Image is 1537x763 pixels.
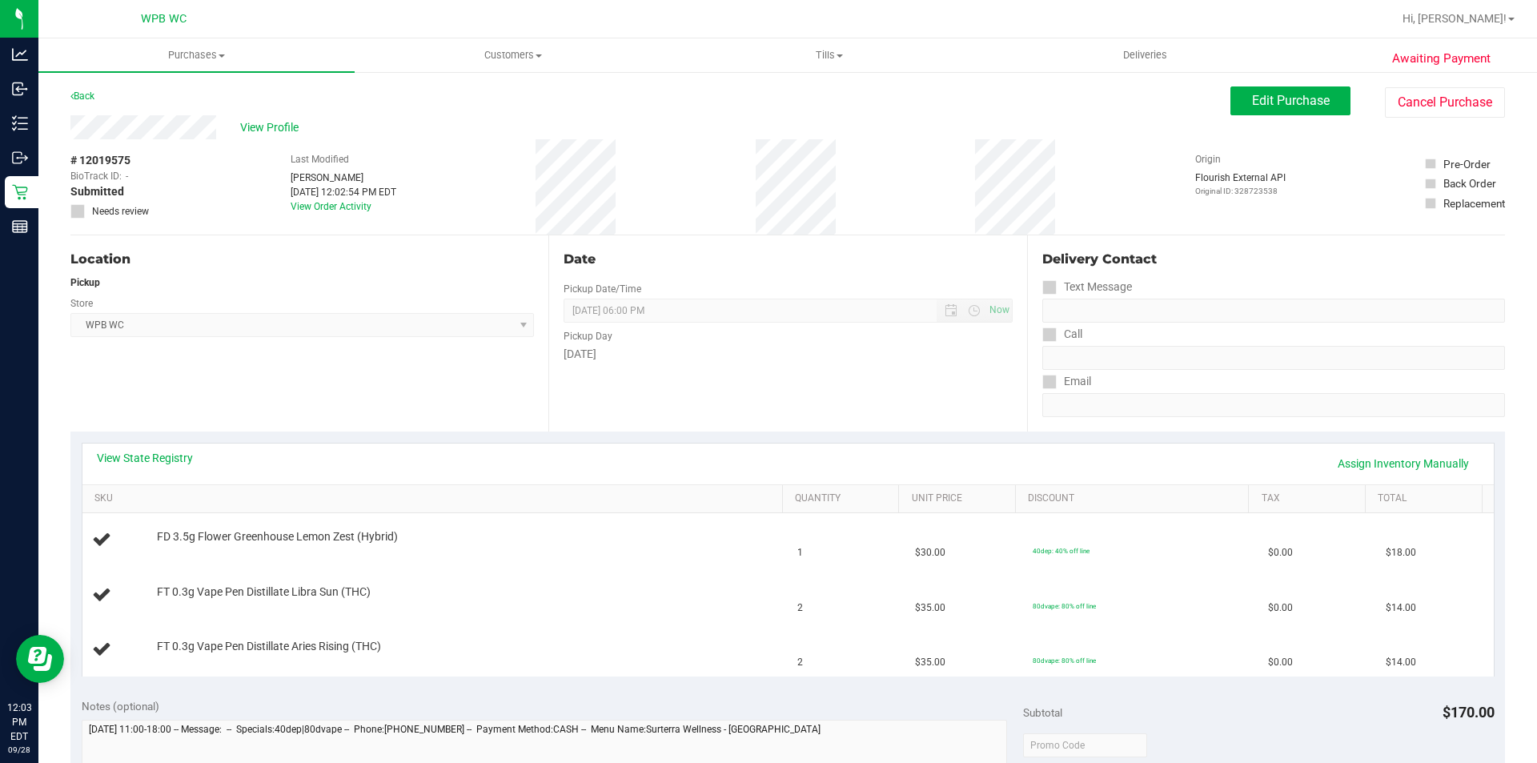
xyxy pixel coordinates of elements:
[1378,492,1475,505] a: Total
[291,152,349,167] label: Last Modified
[1023,706,1062,719] span: Subtotal
[672,48,986,62] span: Tills
[70,90,94,102] a: Back
[797,600,803,616] span: 2
[1042,299,1505,323] input: Format: (999) 999-9999
[1042,346,1505,370] input: Format: (999) 999-9999
[97,450,193,466] a: View State Registry
[12,150,28,166] inline-svg: Outbound
[12,219,28,235] inline-svg: Reports
[12,46,28,62] inline-svg: Analytics
[1042,370,1091,393] label: Email
[12,81,28,97] inline-svg: Inbound
[1042,250,1505,269] div: Delivery Contact
[987,38,1303,72] a: Deliveries
[38,38,355,72] a: Purchases
[92,204,149,219] span: Needs review
[564,282,641,296] label: Pickup Date/Time
[797,545,803,560] span: 1
[1443,704,1495,721] span: $170.00
[38,48,355,62] span: Purchases
[1443,195,1505,211] div: Replacement
[70,152,130,169] span: # 12019575
[291,171,396,185] div: [PERSON_NAME]
[1028,492,1242,505] a: Discount
[1403,12,1507,25] span: Hi, [PERSON_NAME]!
[1386,600,1416,616] span: $14.00
[157,639,381,654] span: FT 0.3g Vape Pen Distillate Aries Rising (THC)
[1102,48,1189,62] span: Deliveries
[564,329,612,343] label: Pickup Day
[1252,93,1330,108] span: Edit Purchase
[157,584,371,600] span: FT 0.3g Vape Pen Distillate Libra Sun (THC)
[1033,602,1096,610] span: 80dvape: 80% off line
[1195,152,1221,167] label: Origin
[1386,545,1416,560] span: $18.00
[1042,275,1132,299] label: Text Message
[70,183,124,200] span: Submitted
[291,185,396,199] div: [DATE] 12:02:54 PM EDT
[7,744,31,756] p: 09/28
[16,635,64,683] iframe: Resource center
[671,38,987,72] a: Tills
[1262,492,1359,505] a: Tax
[94,492,776,505] a: SKU
[1385,87,1505,118] button: Cancel Purchase
[564,250,1012,269] div: Date
[1386,655,1416,670] span: $14.00
[355,48,670,62] span: Customers
[1268,545,1293,560] span: $0.00
[1443,156,1491,172] div: Pre-Order
[915,655,945,670] span: $35.00
[1023,733,1147,757] input: Promo Code
[1268,655,1293,670] span: $0.00
[1042,323,1082,346] label: Call
[1195,185,1286,197] p: Original ID: 328723538
[157,529,398,544] span: FD 3.5g Flower Greenhouse Lemon Zest (Hybrid)
[12,184,28,200] inline-svg: Retail
[797,655,803,670] span: 2
[912,492,1009,505] a: Unit Price
[1033,547,1090,555] span: 40dep: 40% off line
[915,600,945,616] span: $35.00
[240,119,304,136] span: View Profile
[70,296,93,311] label: Store
[1033,657,1096,665] span: 80dvape: 80% off line
[7,701,31,744] p: 12:03 PM EDT
[915,545,945,560] span: $30.00
[291,201,371,212] a: View Order Activity
[1443,175,1496,191] div: Back Order
[355,38,671,72] a: Customers
[70,169,122,183] span: BioTrack ID:
[126,169,128,183] span: -
[12,115,28,131] inline-svg: Inventory
[70,277,100,288] strong: Pickup
[70,250,534,269] div: Location
[795,492,893,505] a: Quantity
[564,346,1012,363] div: [DATE]
[1392,50,1491,68] span: Awaiting Payment
[82,700,159,713] span: Notes (optional)
[1195,171,1286,197] div: Flourish External API
[1327,450,1479,477] a: Assign Inventory Manually
[141,12,187,26] span: WPB WC
[1230,86,1350,115] button: Edit Purchase
[1268,600,1293,616] span: $0.00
